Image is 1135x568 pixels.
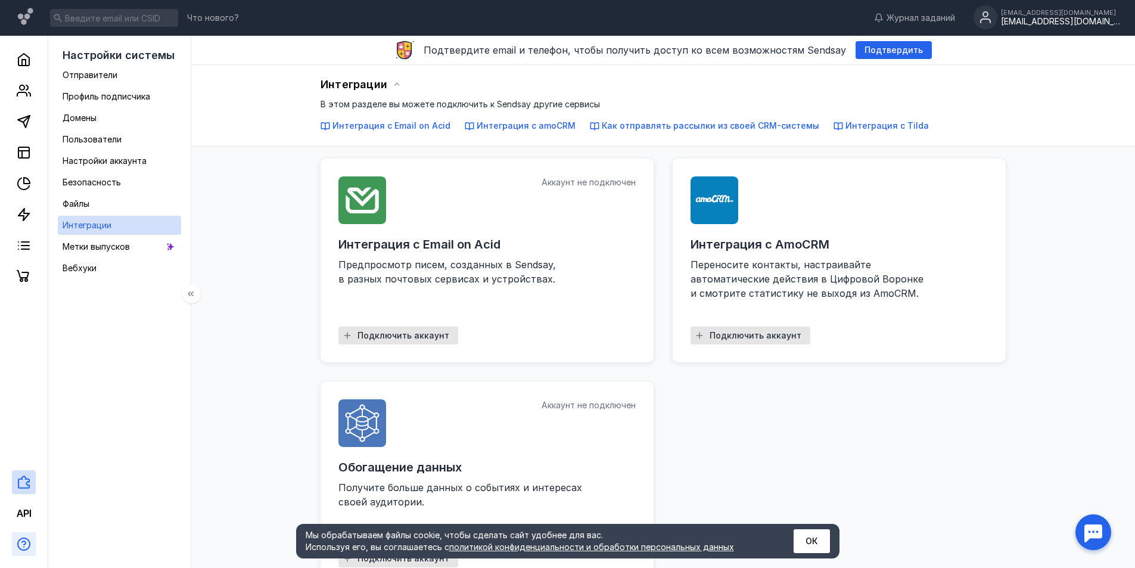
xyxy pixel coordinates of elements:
span: Настройки системы [63,49,175,61]
span: Безопасность [63,177,121,187]
a: Файлы [58,194,181,213]
a: Отправители [58,66,181,85]
span: Подключить аккаунт [357,331,449,341]
span: Интеграция с Email on Acid [332,120,450,131]
div: Предпросмотр писем, созданных в Sendsay, в разных почтовых сервисах и устройствах. [338,257,589,315]
span: Интеграция с Tilda [845,120,929,131]
span: Подключить аккаунт [710,331,801,341]
button: Подтвердить [856,41,932,59]
span: Интеграция с AmoCRM [691,236,829,253]
a: Пользователи [58,130,181,149]
a: Журнал заданий [868,12,961,24]
button: Подключить аккаунт [691,327,810,344]
input: Введите email или CSID [50,9,178,27]
span: Как отправлять рассылки из своей CRM-системы [602,120,819,131]
span: Вебхуки [63,263,97,273]
div: Переносите контакты, настраивайте автоматические действия в Цифровой Воронке и смотрите статистик... [691,257,941,315]
span: Пользователи [63,134,122,144]
div: [EMAIL_ADDRESS][DOMAIN_NAME] [1001,9,1120,16]
a: Настройки аккаунта [58,151,181,170]
span: Аккаунт не подключен [542,400,636,410]
a: Профиль подписчика [58,87,181,106]
span: Профиль подписчика [63,91,150,101]
a: Безопасность [58,173,181,192]
button: Интеграция с amoCRM [465,120,576,132]
button: Интеграция с Email on Acid [321,120,450,132]
span: Интеграция с amoCRM [477,120,576,131]
a: Интеграции [58,216,181,235]
span: Настройки аккаунта [63,156,147,166]
a: политикой конфиденциальности и обработки персональных данных [449,542,734,552]
span: Журнал заданий [887,12,955,24]
a: Что нового? [181,14,245,22]
div: Получите больше данных о событиях и интересах своей аудитории. [338,480,589,538]
a: Домены [58,108,181,128]
div: [EMAIL_ADDRESS][DOMAIN_NAME] [1001,17,1120,27]
span: Отправители [63,70,117,80]
button: Подключить аккаунт [338,327,458,344]
span: Метки выпусков [63,241,130,252]
div: Мы обрабатываем файлы cookie, чтобы сделать сайт удобнее для вас. Используя его, вы соглашаетесь c [306,529,764,553]
button: ОК [794,529,830,553]
button: Подключить аккаунт [338,550,458,567]
span: В этом разделе вы можете подключить к Sendsay другие сервисы [321,99,600,109]
span: Интеграции [321,78,387,91]
a: Вебхуки [58,259,181,278]
button: Интеграция с Tilda [834,120,929,132]
span: Файлы [63,198,89,209]
span: Обогащение данных [338,459,462,476]
span: Домены [63,113,97,123]
span: Что нового? [187,14,239,22]
a: Метки выпусков [58,237,181,256]
span: Подтвердить [865,45,923,55]
button: Как отправлять рассылки из своей CRM-системы [590,120,819,132]
span: Интеграция с Email on Acid [338,236,500,253]
span: Аккаунт не подключен [542,176,636,188]
span: Интеграции [63,220,111,230]
span: Подтвердите email и телефон, чтобы получить доступ ко всем возможностям Sendsay [424,44,846,56]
